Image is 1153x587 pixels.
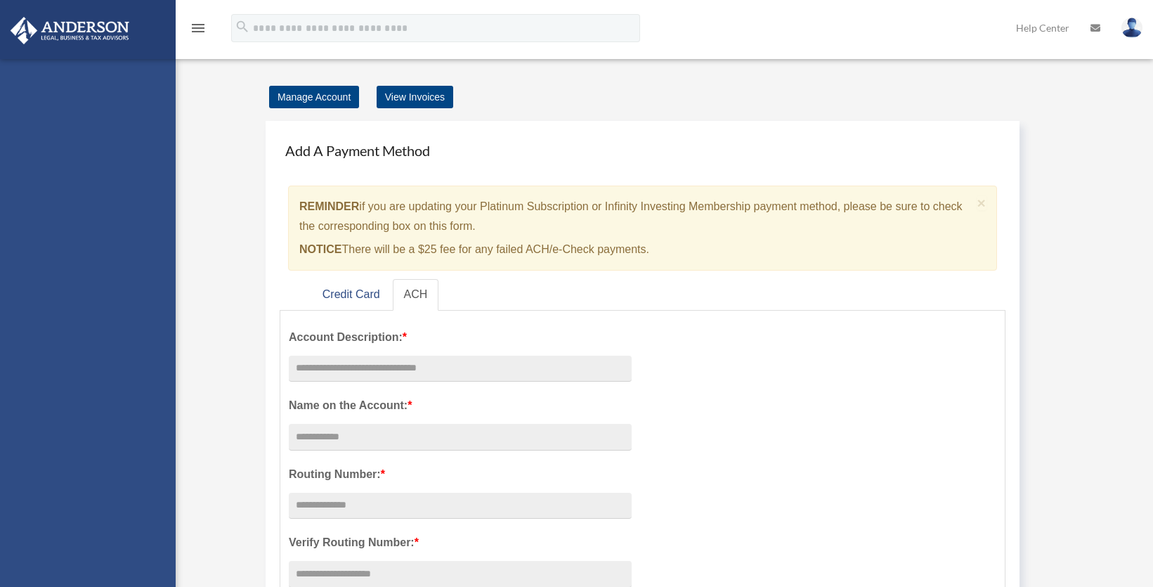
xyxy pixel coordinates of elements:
[280,135,1005,166] h4: Add A Payment Method
[269,86,359,108] a: Manage Account
[6,17,133,44] img: Anderson Advisors Platinum Portal
[288,186,997,271] div: if you are updating your Platinum Subscription or Infinity Investing Membership payment method, p...
[289,465,632,484] label: Routing Number:
[190,25,207,37] a: menu
[190,20,207,37] i: menu
[299,243,341,255] strong: NOTICE
[977,195,986,211] span: ×
[235,19,250,34] i: search
[289,533,632,553] label: Verify Routing Number:
[299,240,972,259] p: There will be a $25 fee for any failed ACH/e-Check payments.
[299,200,359,212] strong: REMINDER
[977,195,986,210] button: Close
[311,279,391,311] a: Credit Card
[289,396,632,415] label: Name on the Account:
[377,86,453,108] a: View Invoices
[1121,18,1142,38] img: User Pic
[289,328,632,347] label: Account Description:
[393,279,439,311] a: ACH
